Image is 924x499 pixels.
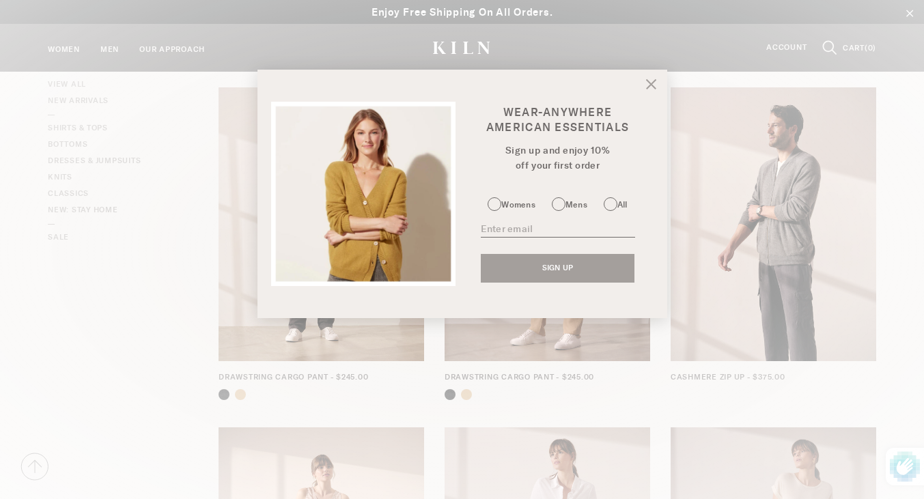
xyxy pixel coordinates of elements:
[481,254,635,283] button: Sign up
[488,194,535,211] label: Womens
[552,194,587,211] label: Mens
[604,194,628,211] label: All
[477,105,639,135] p: Wear-Anywhere American Essentials
[542,263,574,272] span: Sign up
[481,222,635,238] input: Enter email
[479,143,636,173] p: Sign up and enjoy 10% off your first order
